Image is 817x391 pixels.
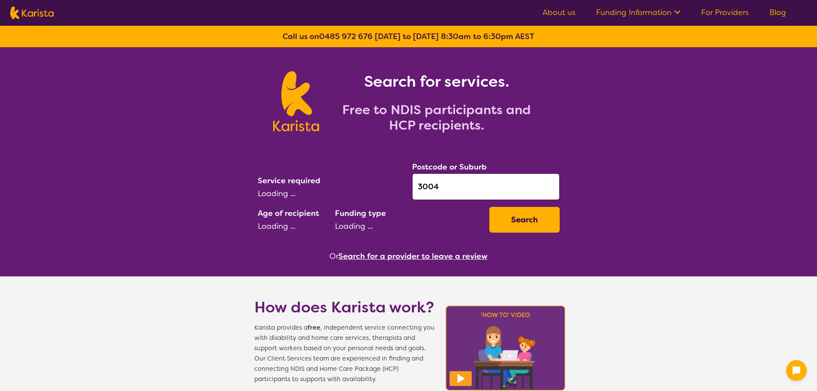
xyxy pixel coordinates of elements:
[489,207,560,233] button: Search
[701,7,749,18] a: For Providers
[335,208,386,218] label: Funding type
[258,208,319,218] label: Age of recipient
[258,176,320,186] label: Service required
[335,220,482,233] div: Loading ...
[254,297,434,318] h1: How does Karista work?
[412,173,560,200] input: Type
[283,31,534,42] b: Call us on [DATE] to [DATE] 8:30am to 6:30pm AEST
[329,250,338,263] span: Or
[308,324,320,332] b: free
[412,162,487,172] label: Postcode or Suburb
[338,250,488,263] button: Search for a provider to leave a review
[273,71,319,131] img: Karista logo
[329,71,544,92] h1: Search for services.
[329,102,544,133] h2: Free to NDIS participants and HCP recipients.
[769,7,786,18] a: Blog
[10,6,54,19] img: Karista logo
[596,7,681,18] a: Funding Information
[254,323,434,385] span: Karista provides a , independent service connecting you with disability and home care services, t...
[543,7,576,18] a: About us
[319,31,373,42] a: 0485 972 676
[258,187,405,200] div: Loading ...
[258,220,328,233] div: Loading ...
